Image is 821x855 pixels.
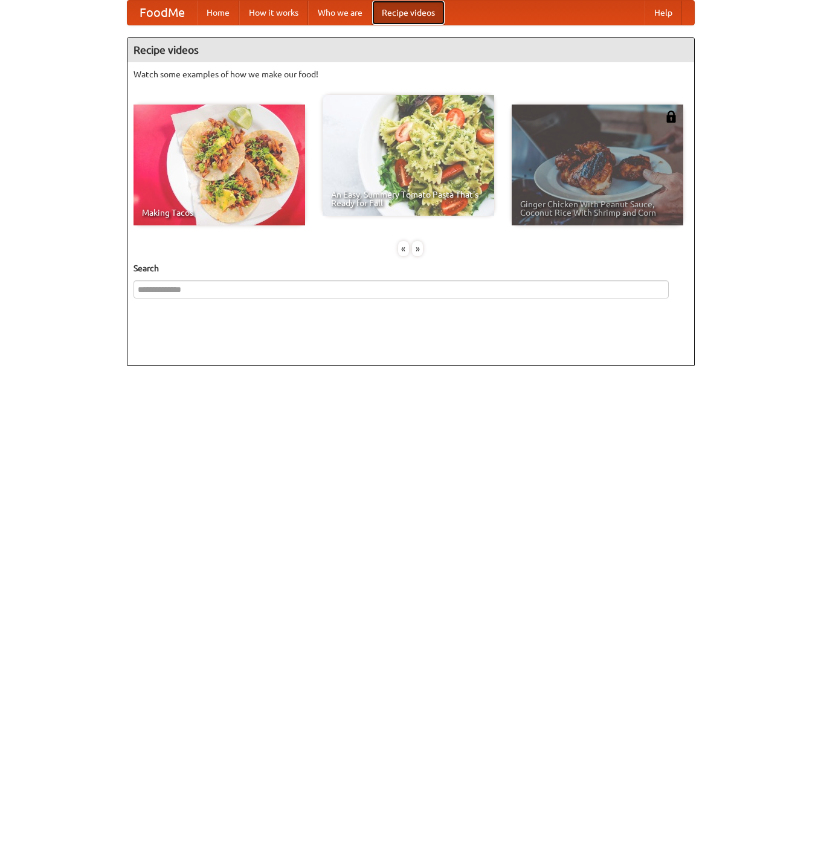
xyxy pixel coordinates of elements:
a: FoodMe [127,1,197,25]
a: Help [645,1,682,25]
a: Home [197,1,239,25]
img: 483408.png [665,111,677,123]
span: An Easy, Summery Tomato Pasta That's Ready for Fall [331,190,486,207]
a: How it works [239,1,308,25]
span: Making Tacos [142,208,297,217]
p: Watch some examples of how we make our food! [134,68,688,80]
h4: Recipe videos [127,38,694,62]
a: Recipe videos [372,1,445,25]
div: » [412,241,423,256]
a: Making Tacos [134,105,305,225]
a: Who we are [308,1,372,25]
h5: Search [134,262,688,274]
a: An Easy, Summery Tomato Pasta That's Ready for Fall [323,95,494,216]
div: « [398,241,409,256]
